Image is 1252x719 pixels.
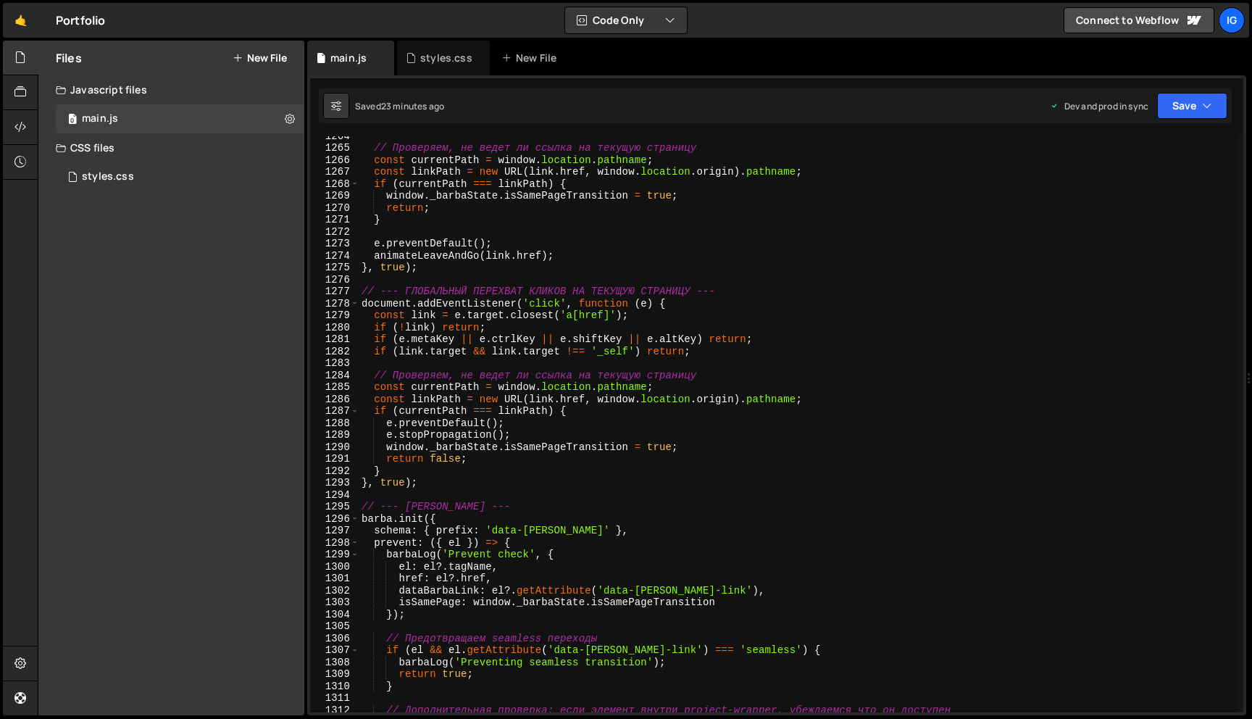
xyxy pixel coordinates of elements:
[310,525,359,537] div: 1297
[310,405,359,417] div: 1287
[3,3,38,38] a: 🤙
[310,357,359,370] div: 1283
[310,585,359,597] div: 1302
[82,170,134,183] div: styles.css
[310,513,359,525] div: 1296
[310,250,359,262] div: 1274
[330,51,367,65] div: main.js
[310,609,359,621] div: 1304
[310,226,359,238] div: 1272
[1219,7,1245,33] a: Ig
[56,12,105,29] div: Portfolio
[310,657,359,669] div: 1308
[1157,93,1227,119] button: Save
[310,597,359,609] div: 1303
[310,274,359,286] div: 1276
[310,322,359,334] div: 1280
[310,668,359,681] div: 1309
[310,166,359,178] div: 1267
[420,51,472,65] div: styles.css
[38,75,304,104] div: Javascript files
[233,52,287,64] button: New File
[38,133,304,162] div: CSS files
[310,620,359,633] div: 1305
[310,309,359,322] div: 1279
[310,214,359,226] div: 1271
[310,262,359,274] div: 1275
[310,501,359,513] div: 1295
[56,50,82,66] h2: Files
[56,104,304,133] div: 14577/44954.js
[310,394,359,406] div: 1286
[310,333,359,346] div: 1281
[310,130,359,143] div: 1264
[310,692,359,705] div: 1311
[68,115,77,126] span: 0
[310,477,359,489] div: 1293
[310,142,359,154] div: 1265
[355,100,444,112] div: Saved
[310,202,359,215] div: 1270
[310,561,359,573] div: 1300
[310,429,359,441] div: 1289
[82,112,118,125] div: main.js
[310,453,359,465] div: 1291
[56,162,304,191] div: 14577/44352.css
[310,705,359,717] div: 1312
[310,681,359,693] div: 1310
[310,489,359,502] div: 1294
[381,100,444,112] div: 23 minutes ago
[310,154,359,167] div: 1266
[310,549,359,561] div: 1299
[1050,100,1148,112] div: Dev and prod in sync
[310,417,359,430] div: 1288
[310,346,359,358] div: 1282
[310,286,359,298] div: 1277
[565,7,687,33] button: Code Only
[310,381,359,394] div: 1285
[310,537,359,549] div: 1298
[310,238,359,250] div: 1273
[310,644,359,657] div: 1307
[310,178,359,191] div: 1268
[310,190,359,202] div: 1269
[1064,7,1214,33] a: Connect to Webflow
[501,51,562,65] div: New File
[310,633,359,645] div: 1306
[310,573,359,585] div: 1301
[310,441,359,454] div: 1290
[310,298,359,310] div: 1278
[310,465,359,478] div: 1292
[310,370,359,382] div: 1284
